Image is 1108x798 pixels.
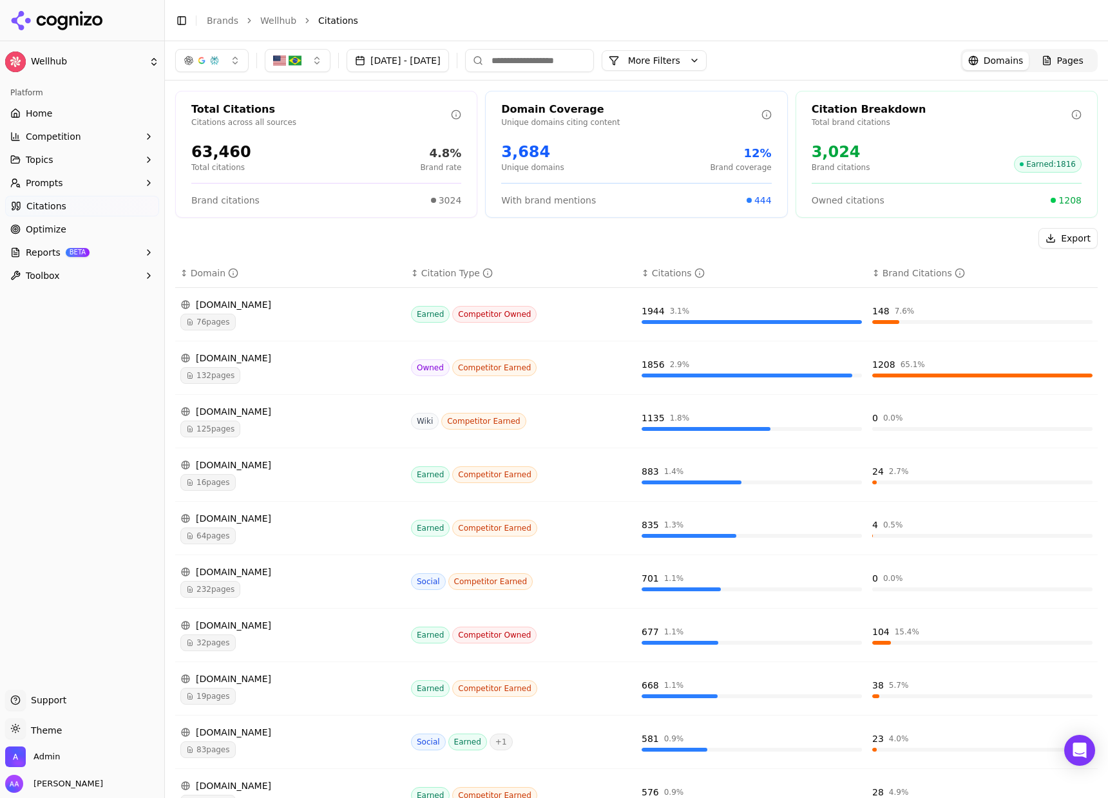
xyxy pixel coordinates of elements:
span: 125 pages [180,421,240,437]
span: 444 [754,194,772,207]
div: 3.1 % [670,306,690,316]
div: [DOMAIN_NAME] [180,512,401,525]
div: 1135 [642,412,665,424]
img: United States [273,54,286,67]
p: Total citations [191,162,251,173]
span: Competitor Earned [452,359,537,376]
span: Citations [26,200,66,213]
div: 15.4 % [895,627,919,637]
button: Prompts [5,173,159,193]
div: Total Citations [191,102,451,117]
span: Earned [411,680,450,697]
div: 883 [642,465,659,478]
button: Open organization switcher [5,746,60,767]
span: Domains [984,54,1024,67]
div: 3,684 [501,142,564,162]
span: 232 pages [180,581,240,598]
div: [DOMAIN_NAME] [180,405,401,418]
span: With brand mentions [501,194,596,207]
div: ↕Domain [180,267,401,280]
div: 24 [872,465,884,478]
a: Home [5,103,159,124]
span: Competitor Earned [452,680,537,697]
span: Theme [26,725,62,736]
span: Topics [26,153,53,166]
div: Platform [5,82,159,103]
div: ↕Brand Citations [872,267,1093,280]
p: Brand citations [812,162,870,173]
span: 64 pages [180,527,236,544]
div: 1.3 % [664,520,684,530]
span: Earned [411,306,450,323]
span: 16 pages [180,474,236,491]
div: 65.1 % [901,359,925,370]
span: Competitor Earned [448,573,533,590]
div: 0.0 % [883,573,903,584]
span: 32 pages [180,634,236,651]
a: Brands [207,15,238,26]
div: 1.1 % [664,627,684,637]
div: Domain Coverage [501,102,761,117]
span: Prompts [26,176,63,189]
span: 76 pages [180,314,236,330]
span: Support [26,694,66,707]
div: 1856 [642,358,665,371]
img: Wellhub [5,52,26,72]
div: [DOMAIN_NAME] [180,672,401,685]
div: [DOMAIN_NAME] [180,298,401,311]
span: Competitor Earned [441,413,526,430]
div: 2.7 % [889,466,909,477]
div: 581 [642,732,659,745]
span: 83 pages [180,741,236,758]
div: 1.4 % [664,466,684,477]
div: 5.7 % [889,680,909,690]
span: Earned [411,627,450,643]
p: Brand rate [420,162,461,173]
div: 0.5 % [883,520,903,530]
span: 132 pages [180,367,240,384]
div: ↕Citations [642,267,862,280]
span: Wellhub [31,56,144,68]
div: 701 [642,572,659,585]
div: 4.9 % [889,787,909,797]
a: Wellhub [260,14,296,27]
div: 1208 [872,358,895,371]
span: 1208 [1058,194,1082,207]
th: domain [175,259,406,288]
div: 7.6 % [895,306,915,316]
span: 3024 [439,194,462,207]
button: ReportsBETA [5,242,159,263]
div: Domain [191,267,238,280]
div: [DOMAIN_NAME] [180,726,401,739]
a: Optimize [5,219,159,240]
div: 104 [872,625,890,638]
span: Social [411,573,446,590]
div: 2.9 % [670,359,690,370]
div: 1.1 % [664,680,684,690]
p: Unique domains [501,162,564,173]
div: 12% [710,144,771,162]
a: Citations [5,196,159,216]
span: Pages [1057,54,1084,67]
span: Owned citations [812,194,884,207]
div: 63,460 [191,142,251,162]
div: 835 [642,518,659,531]
div: Brand Citations [883,267,965,280]
div: 0.9 % [664,734,684,744]
button: [DATE] - [DATE] [347,49,449,72]
div: 0 [872,572,878,585]
span: Competitor Owned [452,627,537,643]
div: 0 [872,412,878,424]
button: Toolbox [5,265,159,286]
div: 4 [872,518,878,531]
div: Citation Breakdown [812,102,1071,117]
span: Citations [318,14,358,27]
img: Admin [5,746,26,767]
div: 23 [872,732,884,745]
span: Owned [411,359,450,376]
div: 4.0 % [889,734,909,744]
div: 0.0 % [883,413,903,423]
span: Competitor Owned [452,306,537,323]
span: Earned : 1816 [1014,156,1082,173]
div: 677 [642,625,659,638]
